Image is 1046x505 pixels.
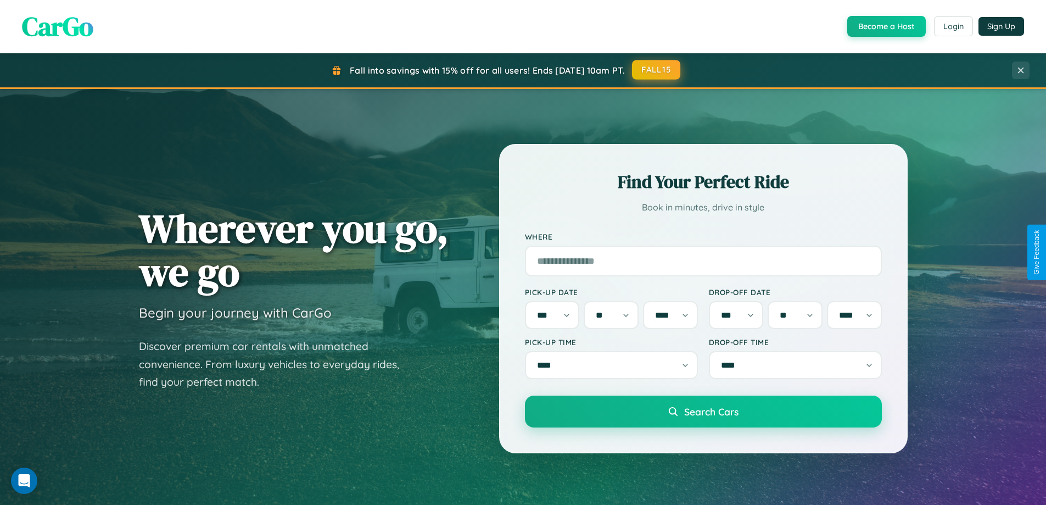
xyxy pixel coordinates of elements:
div: Open Intercom Messenger [11,468,37,494]
button: Sign Up [978,17,1024,36]
button: Become a Host [847,16,926,37]
span: Fall into savings with 15% off for all users! Ends [DATE] 10am PT. [350,65,625,76]
h2: Find Your Perfect Ride [525,170,882,194]
p: Discover premium car rentals with unmatched convenience. From luxury vehicles to everyday rides, ... [139,337,413,391]
button: Login [934,16,973,36]
button: Search Cars [525,396,882,428]
label: Drop-off Date [709,287,882,297]
p: Book in minutes, drive in style [525,199,882,215]
h3: Begin your journey with CarGo [139,304,332,321]
span: CarGo [22,8,93,45]
label: Where [525,232,882,241]
label: Drop-off Time [709,337,882,347]
div: Give Feedback [1033,230,1041,275]
span: Search Cars [684,406,739,418]
h1: Wherever you go, we go [139,207,449,293]
label: Pick-up Time [525,337,698,347]
label: Pick-up Date [525,287,698,297]
button: FALL15 [632,60,680,80]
